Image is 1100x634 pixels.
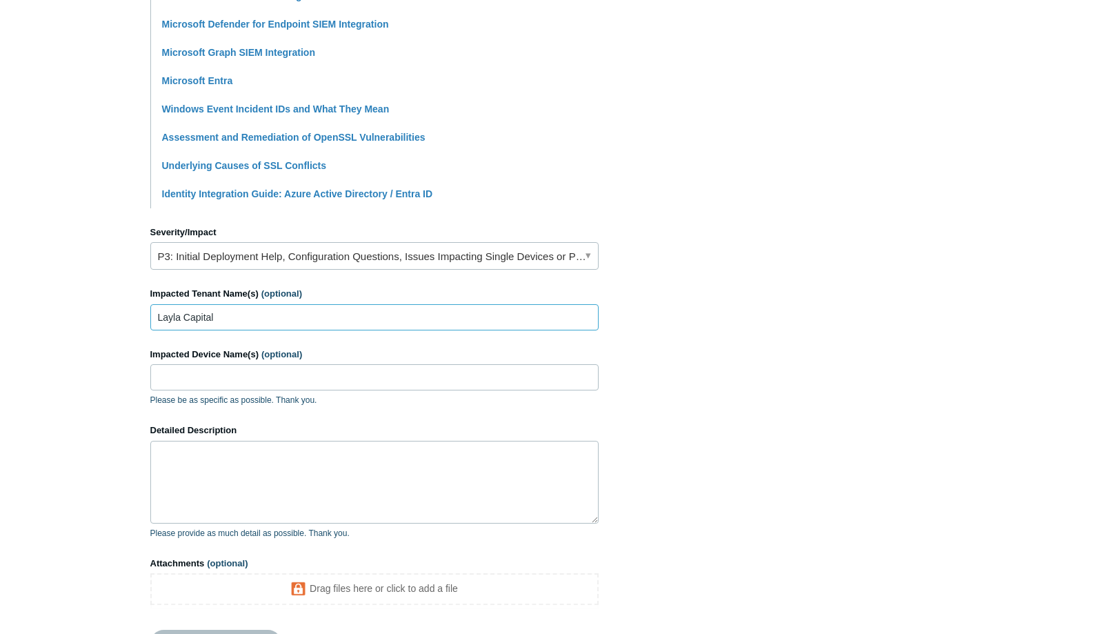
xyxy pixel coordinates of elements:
p: Please provide as much detail as possible. Thank you. [150,527,599,539]
a: Identity Integration Guide: Azure Active Directory / Entra ID [162,188,433,199]
span: (optional) [207,558,248,568]
a: Windows Event Incident IDs and What They Mean [162,103,390,115]
span: (optional) [261,288,302,299]
a: Microsoft Defender for Endpoint SIEM Integration [162,19,389,30]
a: Underlying Causes of SSL Conflicts [162,160,327,171]
label: Attachments [150,557,599,571]
a: Assessment and Remediation of OpenSSL Vulnerabilities [162,132,426,143]
label: Detailed Description [150,424,599,437]
a: Microsoft Graph SIEM Integration [162,47,315,58]
label: Impacted Device Name(s) [150,348,599,361]
a: P3: Initial Deployment Help, Configuration Questions, Issues Impacting Single Devices or Past Out... [150,242,599,270]
p: Please be as specific as possible. Thank you. [150,394,599,406]
label: Severity/Impact [150,226,599,239]
label: Impacted Tenant Name(s) [150,287,599,301]
a: Microsoft Entra [162,75,233,86]
span: (optional) [261,349,302,359]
